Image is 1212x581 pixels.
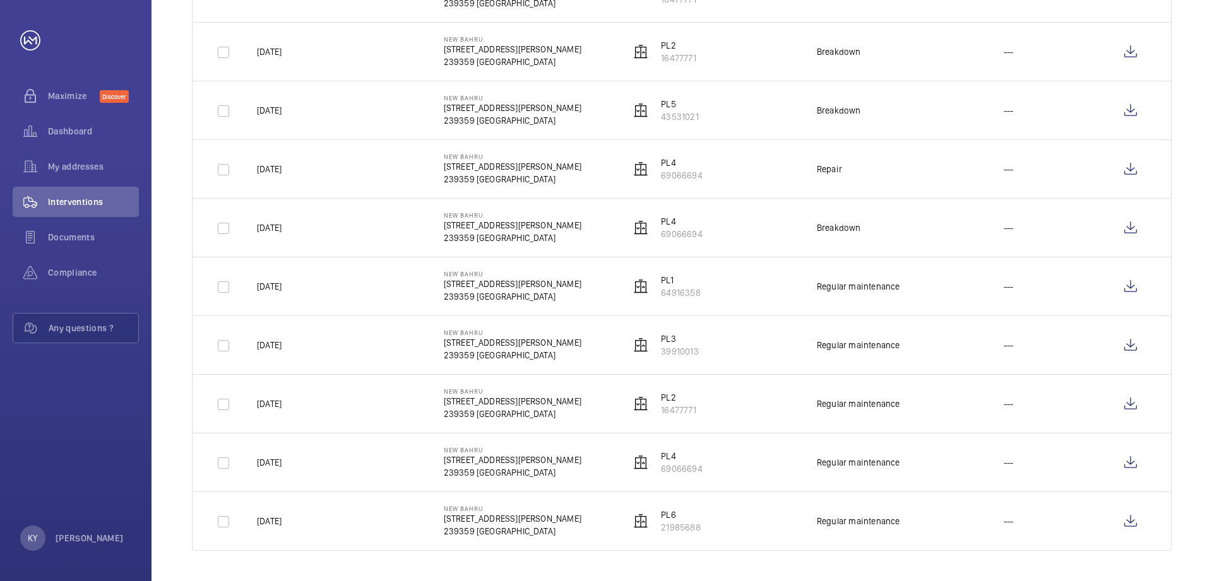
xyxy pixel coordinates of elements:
[633,514,648,529] img: elevator.svg
[257,221,282,234] p: [DATE]
[633,103,648,118] img: elevator.svg
[444,278,581,290] p: [STREET_ADDRESS][PERSON_NAME]
[48,125,139,138] span: Dashboard
[444,94,581,102] p: New Bahru
[444,525,581,537] p: 239359 [GEOGRAPHIC_DATA]
[257,280,282,293] p: [DATE]
[633,161,648,177] img: elevator.svg
[1004,163,1014,175] p: ---
[257,339,282,351] p: [DATE]
[661,391,696,404] p: PL2
[444,336,581,349] p: [STREET_ADDRESS][PERSON_NAME]
[444,219,581,232] p: [STREET_ADDRESS][PERSON_NAME]
[661,39,696,52] p: PL2
[661,332,698,345] p: PL3
[1004,221,1014,234] p: ---
[661,345,698,358] p: 39910013
[661,508,700,521] p: PL6
[48,160,139,173] span: My addresses
[257,515,282,527] p: [DATE]
[56,532,124,544] p: [PERSON_NAME]
[444,35,581,43] p: New Bahru
[633,279,648,294] img: elevator.svg
[444,349,581,361] p: 239359 [GEOGRAPHIC_DATA]
[1004,456,1014,469] p: ---
[444,270,581,278] p: New Bahru
[257,456,282,469] p: [DATE]
[661,462,702,475] p: 69066694
[661,215,702,228] p: PL4
[48,266,139,279] span: Compliance
[661,450,702,462] p: PL4
[661,98,698,110] p: PL5
[444,211,581,219] p: New Bahru
[633,396,648,411] img: elevator.svg
[48,196,139,208] span: Interventions
[1004,45,1014,58] p: ---
[444,454,581,466] p: [STREET_ADDRESS][PERSON_NAME]
[661,156,702,169] p: PL4
[49,322,138,334] span: Any questions ?
[48,231,139,244] span: Documents
[444,102,581,114] p: [STREET_ADDRESS][PERSON_NAME]
[661,404,696,416] p: 16477771
[444,56,581,68] p: 239359 [GEOGRAPHIC_DATA]
[257,163,282,175] p: [DATE]
[48,90,100,102] span: Maximize
[817,45,861,58] div: Breakdown
[444,446,581,454] p: New Bahru
[444,505,581,512] p: New Bahru
[817,104,861,117] div: Breakdown
[817,163,842,175] div: Repair
[444,173,581,185] p: 239359 [GEOGRAPHIC_DATA]
[661,228,702,240] p: 69066694
[661,169,702,182] p: 69066694
[817,280,900,293] div: Regular maintenance
[100,90,129,103] span: Discover
[817,397,900,410] div: Regular maintenance
[817,339,900,351] div: Regular maintenance
[257,397,282,410] p: [DATE]
[257,45,282,58] p: [DATE]
[444,153,581,160] p: New Bahru
[444,395,581,408] p: [STREET_ADDRESS][PERSON_NAME]
[661,274,700,286] p: PL1
[817,456,900,469] div: Regular maintenance
[444,114,581,127] p: 239359 [GEOGRAPHIC_DATA]
[28,532,37,544] p: KY
[661,521,700,534] p: 21985688
[633,220,648,235] img: elevator.svg
[444,232,581,244] p: 239359 [GEOGRAPHIC_DATA]
[633,455,648,470] img: elevator.svg
[444,387,581,395] p: New Bahru
[1004,397,1014,410] p: ---
[817,221,861,234] div: Breakdown
[661,110,698,123] p: 43531021
[661,52,696,64] p: 16477771
[444,466,581,479] p: 239359 [GEOGRAPHIC_DATA]
[444,290,581,303] p: 239359 [GEOGRAPHIC_DATA]
[633,337,648,353] img: elevator.svg
[661,286,700,299] p: 64916358
[444,43,581,56] p: [STREET_ADDRESS][PERSON_NAME]
[444,408,581,420] p: 239359 [GEOGRAPHIC_DATA]
[444,329,581,336] p: New Bahru
[444,512,581,525] p: [STREET_ADDRESS][PERSON_NAME]
[1004,104,1014,117] p: ---
[1004,339,1014,351] p: ---
[1004,515,1014,527] p: ---
[633,44,648,59] img: elevator.svg
[444,160,581,173] p: [STREET_ADDRESS][PERSON_NAME]
[817,515,900,527] div: Regular maintenance
[257,104,282,117] p: [DATE]
[1004,280,1014,293] p: ---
